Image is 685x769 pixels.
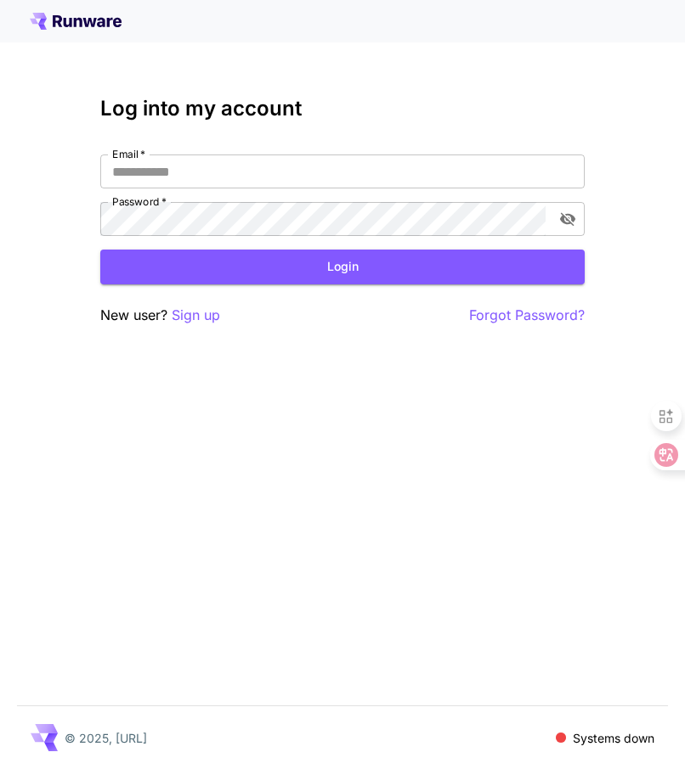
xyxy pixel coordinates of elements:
button: Login [100,250,585,284]
p: Systems down [573,729,654,747]
button: toggle password visibility [552,204,583,234]
button: Forgot Password? [469,305,585,326]
label: Password [112,194,167,209]
h3: Log into my account [100,97,585,121]
p: © 2025, [URL] [65,729,147,747]
button: Sign up [172,305,220,326]
label: Email [112,147,145,161]
p: New user? [100,305,220,326]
